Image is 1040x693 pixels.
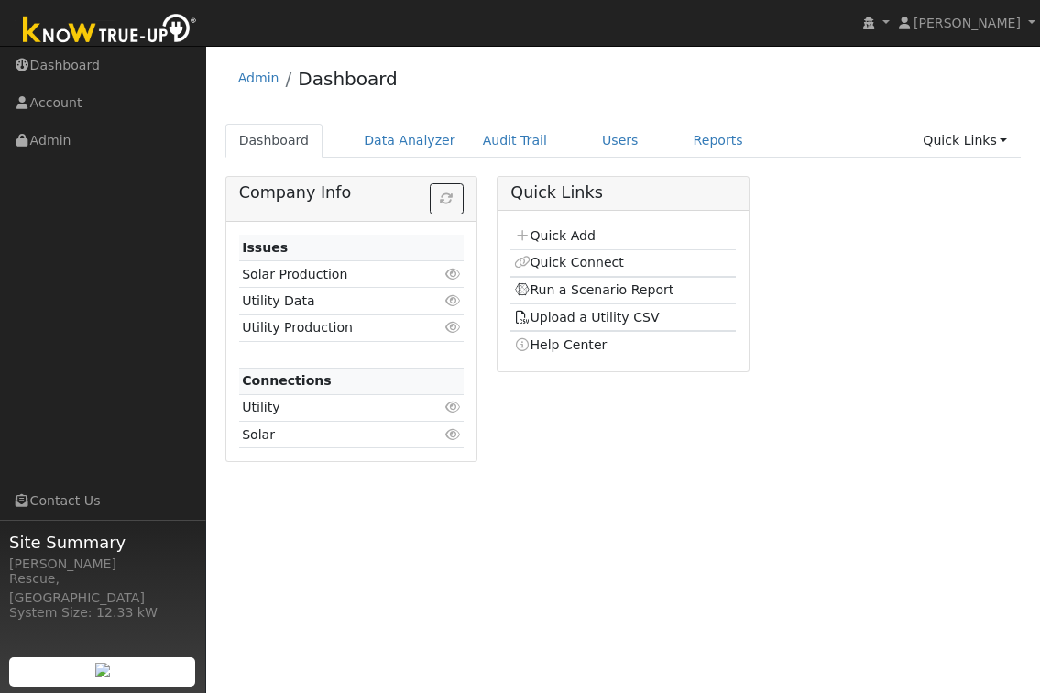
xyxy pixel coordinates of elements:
a: Admin [238,71,279,85]
div: Rescue, [GEOGRAPHIC_DATA] [9,569,196,608]
i: Click to view [444,428,461,441]
strong: Connections [242,373,332,388]
span: Site Summary [9,530,196,555]
a: Dashboard [225,124,323,158]
i: Click to view [444,401,461,413]
i: Click to view [444,294,461,307]
div: System Size: 12.33 kW [9,603,196,622]
a: Quick Connect [514,255,624,269]
a: Dashboard [298,68,398,90]
a: Quick Add [514,228,596,243]
td: Utility [239,394,428,421]
a: Run a Scenario Report [514,282,674,297]
h5: Quick Links [510,183,735,203]
i: Click to view [444,321,461,334]
a: Data Analyzer [350,124,469,158]
strong: Issues [242,240,288,255]
a: Quick Links [909,124,1021,158]
i: Click to view [444,268,461,280]
td: Solar Production [239,261,428,288]
a: Reports [680,124,757,158]
span: [PERSON_NAME] [914,16,1021,30]
a: Help Center [514,337,608,352]
div: [PERSON_NAME] [9,555,196,574]
a: Audit Trail [469,124,561,158]
td: Utility Data [239,288,428,314]
td: Utility Production [239,314,428,341]
a: Upload a Utility CSV [514,310,660,324]
h5: Company Info [239,183,464,203]
td: Solar [239,422,428,448]
a: Users [588,124,652,158]
img: retrieve [95,663,110,677]
img: Know True-Up [14,10,206,51]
